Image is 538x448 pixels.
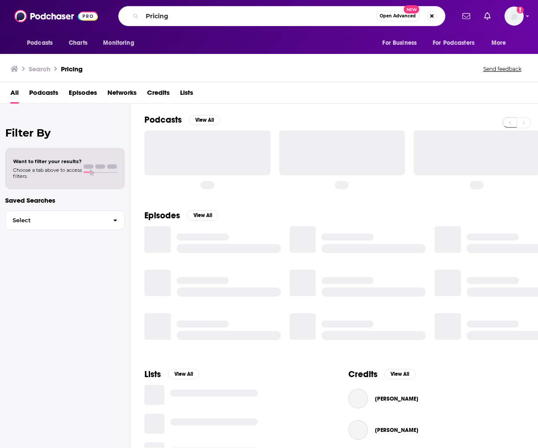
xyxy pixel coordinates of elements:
button: Select [5,211,125,230]
button: open menu [97,35,145,51]
h2: Episodes [144,210,180,221]
h2: Lists [144,369,161,380]
a: Chris Mele [375,427,418,434]
a: Lists [180,86,193,104]
a: Episodes [69,86,97,104]
a: Show notifications dropdown [459,9,474,23]
h2: Filter By [5,127,125,139]
span: Monitoring [103,37,134,49]
a: All [10,86,19,104]
span: Select [6,217,106,223]
a: Show notifications dropdown [481,9,494,23]
button: open menu [376,35,428,51]
span: [PERSON_NAME] [375,427,418,434]
button: open menu [21,35,64,51]
button: Open AdvancedNew [376,11,420,21]
span: Choose a tab above to access filters. [13,167,82,179]
button: View All [187,210,218,221]
span: [PERSON_NAME] [375,395,418,402]
a: Podcasts [29,86,58,104]
a: Networks [107,86,137,104]
span: For Podcasters [433,37,475,49]
p: Saved Searches [5,196,125,204]
button: View All [189,115,220,125]
h3: Pricing [61,65,83,73]
h2: Credits [348,369,378,380]
span: For Business [382,37,417,49]
button: View All [384,369,416,379]
button: Show profile menu [505,7,524,26]
button: View All [168,369,199,379]
span: More [491,37,506,49]
h2: Podcasts [144,114,182,125]
a: Credits [147,86,170,104]
a: ListsView All [144,369,199,380]
button: open menu [427,35,487,51]
a: CreditsView All [348,369,416,380]
button: Chris MeleChris Mele [348,416,525,444]
input: Search podcasts, credits, & more... [142,9,376,23]
span: New [404,5,419,13]
span: Open Advanced [380,14,416,18]
div: Search podcasts, credits, & more... [118,6,445,26]
button: open menu [485,35,517,51]
span: Podcasts [27,37,53,49]
button: Send feedback [481,65,524,73]
a: PodcastsView All [144,114,220,125]
img: Podchaser - Follow, Share and Rate Podcasts [14,8,98,24]
svg: Add a profile image [517,7,524,13]
h3: Search [29,65,50,73]
img: User Profile [505,7,524,26]
a: EpisodesView All [144,210,218,221]
a: Jon Manning [348,389,368,408]
a: Jon Manning [375,395,418,402]
span: Want to filter your results? [13,158,82,164]
a: Charts [63,35,93,51]
span: Logged in as ABolliger [505,7,524,26]
span: Charts [69,37,87,49]
a: Chris Mele [348,420,368,440]
button: Jon ManningJon Manning [348,385,525,413]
